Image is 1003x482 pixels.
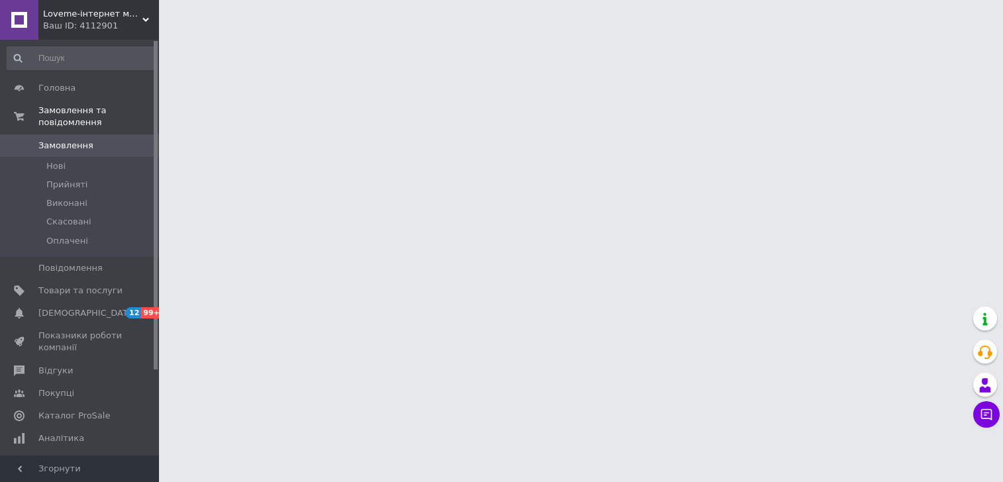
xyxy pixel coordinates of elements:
button: Чат з покупцем [973,401,1000,428]
span: Loveme-інтернет магазин [43,8,142,20]
span: Аналітика [38,432,84,444]
div: Ваш ID: 4112901 [43,20,159,32]
span: Головна [38,82,76,94]
span: Прийняті [46,179,87,191]
input: Пошук [7,46,156,70]
span: Повідомлення [38,262,103,274]
span: Замовлення та повідомлення [38,105,159,128]
span: Оплачені [46,235,88,247]
span: [DEMOGRAPHIC_DATA] [38,307,136,319]
span: Покупці [38,387,74,399]
span: 12 [126,307,141,318]
span: Відгуки [38,365,73,377]
span: Нові [46,160,66,172]
span: Скасовані [46,216,91,228]
span: Замовлення [38,140,93,152]
span: Товари та послуги [38,285,123,297]
span: Каталог ProSale [38,410,110,422]
span: 99+ [141,307,163,318]
span: Виконані [46,197,87,209]
span: Показники роботи компанії [38,330,123,354]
